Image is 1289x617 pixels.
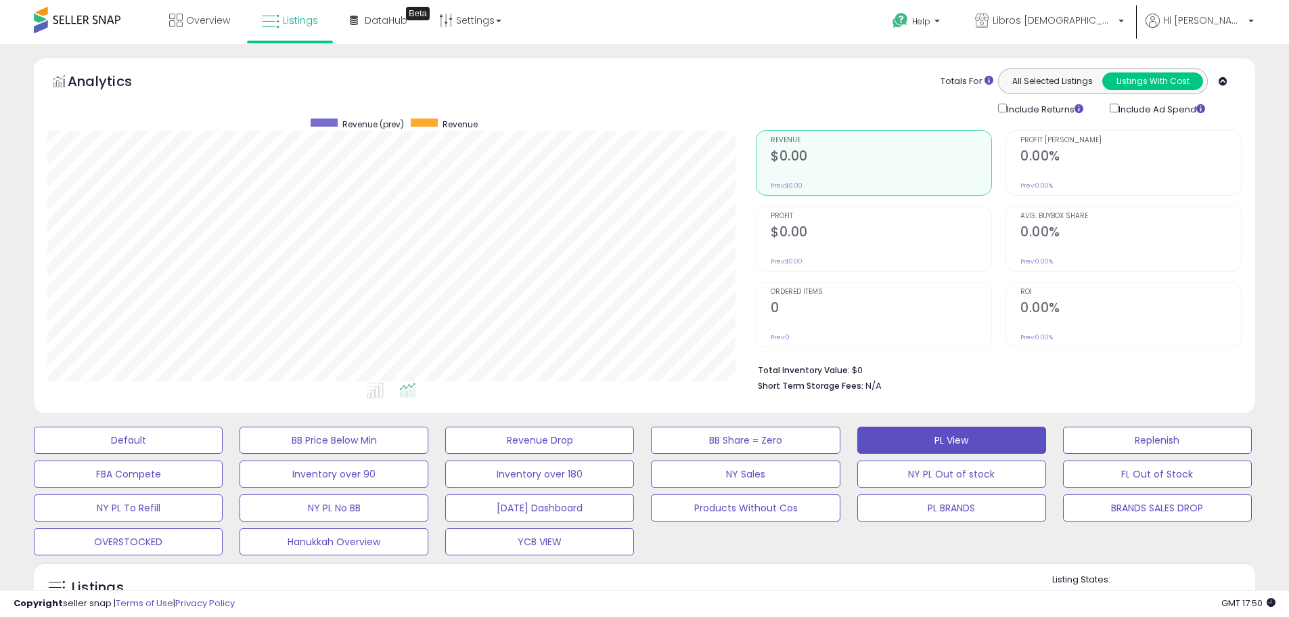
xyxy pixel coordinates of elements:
[771,224,991,242] h2: $0.00
[1002,72,1103,90] button: All Selected Listings
[14,597,235,610] div: seller snap | |
[758,361,1231,377] li: $0
[34,528,223,555] button: OVERSTOCKED
[1146,14,1254,44] a: Hi [PERSON_NAME]
[175,597,235,610] a: Privacy Policy
[445,461,634,488] button: Inventory over 180
[1052,574,1255,587] p: Listing States:
[771,300,991,318] h2: 0
[1020,333,1053,341] small: Prev: 0.00%
[240,528,428,555] button: Hanukkah Overview
[68,72,158,94] h5: Analytics
[857,427,1046,454] button: PL View
[758,364,850,376] b: Total Inventory Value:
[912,16,930,27] span: Help
[941,75,993,88] div: Totals For
[993,14,1114,27] span: Libros [DEMOGRAPHIC_DATA]
[857,461,1046,488] button: NY PL Out of stock
[857,494,1046,522] button: PL BRANDS
[771,213,991,220] span: Profit
[443,119,478,130] span: Revenue
[240,461,428,488] button: Inventory over 90
[651,427,840,454] button: BB Share = Zero
[1020,289,1241,296] span: ROI
[72,578,124,597] h5: Listings
[1020,213,1241,220] span: Avg. Buybox Share
[1221,597,1275,610] span: 2025-09-17 17:50 GMT
[342,119,404,130] span: Revenue (prev)
[1020,224,1241,242] h2: 0.00%
[445,528,634,555] button: YCB VIEW
[988,101,1100,116] div: Include Returns
[1063,461,1252,488] button: FL Out of Stock
[283,14,318,27] span: Listings
[892,12,909,29] i: Get Help
[771,257,802,265] small: Prev: $0.00
[240,494,428,522] button: NY PL No BB
[1163,14,1244,27] span: Hi [PERSON_NAME]
[34,461,223,488] button: FBA Compete
[14,597,63,610] strong: Copyright
[758,380,863,391] b: Short Term Storage Fees:
[1066,589,1091,601] label: Active
[651,494,840,522] button: Products Without Cos
[186,14,230,27] span: Overview
[882,2,953,44] a: Help
[445,494,634,522] button: [DATE] Dashboard
[1102,72,1203,90] button: Listings With Cost
[34,427,223,454] button: Default
[1063,494,1252,522] button: BRANDS SALES DROP
[771,137,991,144] span: Revenue
[1020,137,1241,144] span: Profit [PERSON_NAME]
[1020,300,1241,318] h2: 0.00%
[1020,257,1053,265] small: Prev: 0.00%
[865,379,882,392] span: N/A
[365,14,407,27] span: DataHub
[771,333,790,341] small: Prev: 0
[771,182,802,190] small: Prev: $0.00
[1020,182,1053,190] small: Prev: 0.00%
[1167,589,1218,601] label: Deactivated
[771,148,991,167] h2: $0.00
[34,494,223,522] button: NY PL To Refill
[1100,101,1227,116] div: Include Ad Spend
[406,7,430,20] div: Tooltip anchor
[445,427,634,454] button: Revenue Drop
[1020,148,1241,167] h2: 0.00%
[1063,427,1252,454] button: Replenish
[771,289,991,296] span: Ordered Items
[240,427,428,454] button: BB Price Below Min
[116,597,173,610] a: Terms of Use
[651,461,840,488] button: NY Sales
